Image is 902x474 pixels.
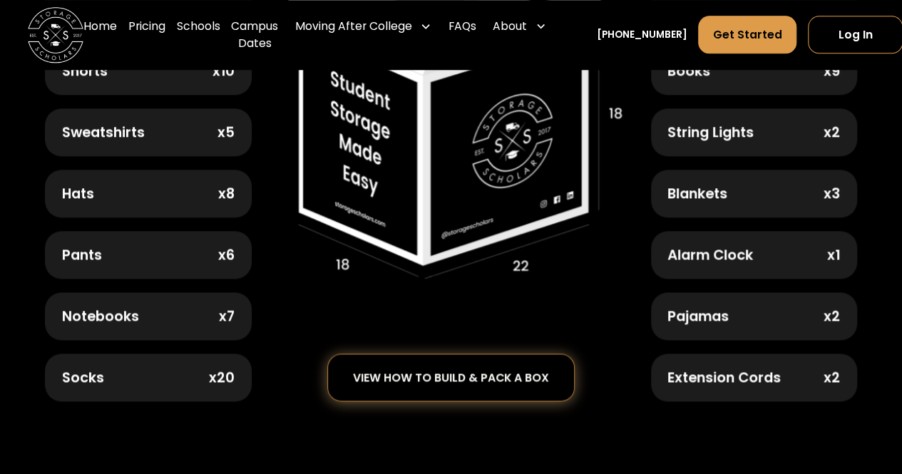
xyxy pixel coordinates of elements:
a: Schools [177,7,220,63]
div: Pajamas [667,309,729,324]
div: x6 [218,248,235,262]
a: Home [83,7,117,63]
div: view how to build & pack a box [353,371,549,383]
div: x9 [824,64,840,78]
div: Socks [62,371,104,385]
div: Moving After College [289,7,437,46]
div: Sweatshirts [62,125,145,140]
a: Get Started [698,16,796,53]
div: Hats [62,187,94,201]
div: Extension Cords [667,371,781,385]
div: Books [667,64,710,78]
a: view how to build & pack a box [327,354,575,401]
div: x1 [827,248,840,262]
a: FAQs [448,7,476,63]
div: String Lights [667,125,754,140]
div: Moving After College [295,18,412,34]
a: [PHONE_NUMBER] [596,28,687,43]
div: Blankets [667,187,727,201]
div: x2 [824,125,840,140]
div: Notebooks [62,309,139,324]
div: x3 [824,187,840,201]
a: Pricing [128,7,165,63]
div: Shorts [62,64,108,78]
a: Campus Dates [231,7,278,63]
div: About [487,7,552,46]
div: About [493,18,527,34]
div: x2 [824,371,840,385]
div: x5 [217,125,235,140]
div: x2 [824,309,840,324]
div: x8 [218,187,235,201]
img: Storage Scholars main logo [28,7,83,63]
div: x7 [219,309,235,324]
div: x20 [209,371,235,385]
div: x10 [212,64,235,78]
a: home [28,7,83,63]
div: Pants [62,248,102,262]
div: Alarm Clock [667,248,753,262]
